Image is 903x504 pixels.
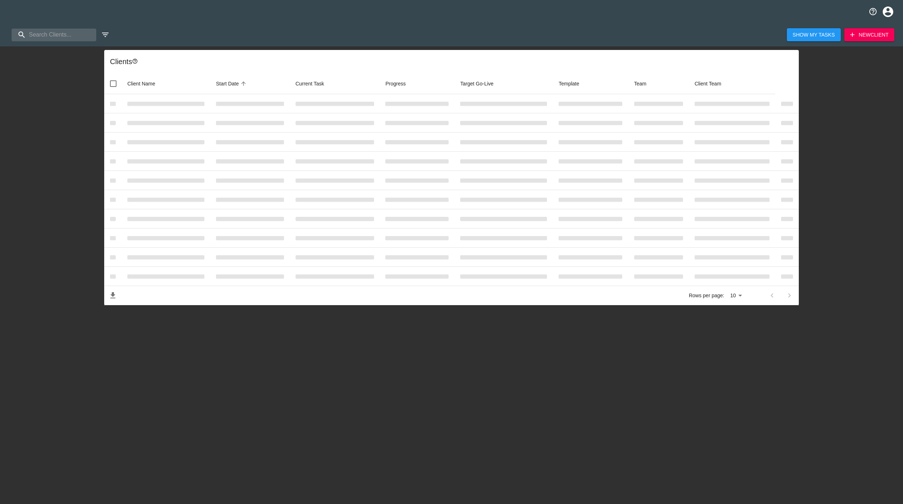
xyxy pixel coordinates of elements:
p: Rows per page: [689,292,724,299]
div: Client s [110,56,796,67]
button: Save List [104,287,122,304]
table: enhanced table [104,73,799,305]
svg: This is a list of all of your clients and clients shared with you [132,58,138,64]
span: Current Task [296,79,334,88]
button: NewClient [844,28,894,42]
span: Show My Tasks [793,30,835,39]
select: rows per page [727,290,745,301]
span: Client Team [695,79,731,88]
span: Start Date [216,79,248,88]
span: Template [559,79,589,88]
span: Progress [385,79,415,88]
button: edit [99,29,111,41]
input: search [12,29,96,41]
button: profile [877,1,899,22]
span: Client Name [127,79,165,88]
span: Team [634,79,656,88]
span: Calculated based on the start date and the duration of all Tasks contained in this Hub. [460,79,493,88]
button: Show My Tasks [787,28,841,42]
span: This is the next Task in this Hub that should be completed [296,79,324,88]
span: New Client [850,30,889,39]
button: notifications [864,3,882,20]
span: Target Go-Live [460,79,503,88]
